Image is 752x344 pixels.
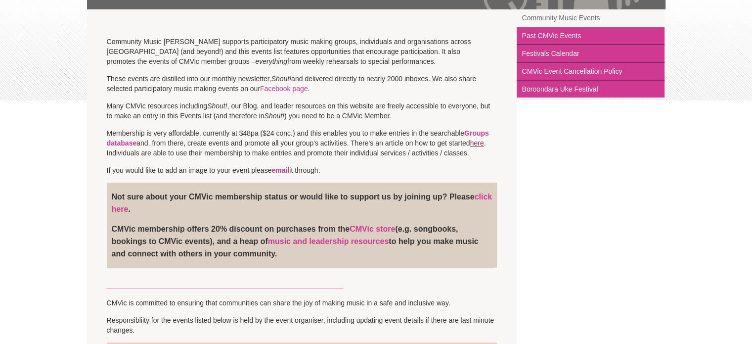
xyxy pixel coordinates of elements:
[271,166,289,174] a: email
[517,81,664,98] a: Boroondara Uke Festival
[470,139,484,147] a: here
[268,237,389,246] a: music and leadership resources
[260,85,308,93] a: Facebook page
[112,193,492,213] strong: Not sure about your CMVic membership status or would like to support us by joining up? Please .
[255,57,287,65] em: everything
[107,165,497,175] p: If you would like to add an image to your event please it through.
[207,102,227,110] em: Shout!
[107,128,497,158] p: Membership is very affordable, currently at $48pa ($24 conc.) and this enables you to make entrie...
[107,315,497,335] p: Responsibliity for the events listed below is held by the event organiser, including updating eve...
[107,101,497,121] p: Many CMVic resources including , our Blog, and leader resources on this website are freely access...
[107,278,497,291] h3: _________________________________________
[265,112,284,120] em: Shout!
[271,75,291,83] em: Shout!
[107,37,497,66] p: Community Music [PERSON_NAME] supports participatory music making groups, individuals and organis...
[112,225,479,258] strong: CMVic membership offers 20% discount on purchases from the (e.g. songbooks, bookings to CMVic eve...
[350,225,395,233] a: CMVic store
[107,129,489,147] a: Groups database
[107,298,497,308] p: CMVic is committed to ensuring that communities can share the joy of making music in a safe and i...
[517,9,664,27] a: Community Music Events
[517,27,664,45] a: Past CMVic Events
[107,74,497,94] p: These events are distilled into our monthly newsletter, and delivered directly to nearly 2000 inb...
[517,45,664,63] a: Festivals Calendar
[517,63,664,81] a: CMVic Event Cancellation Policy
